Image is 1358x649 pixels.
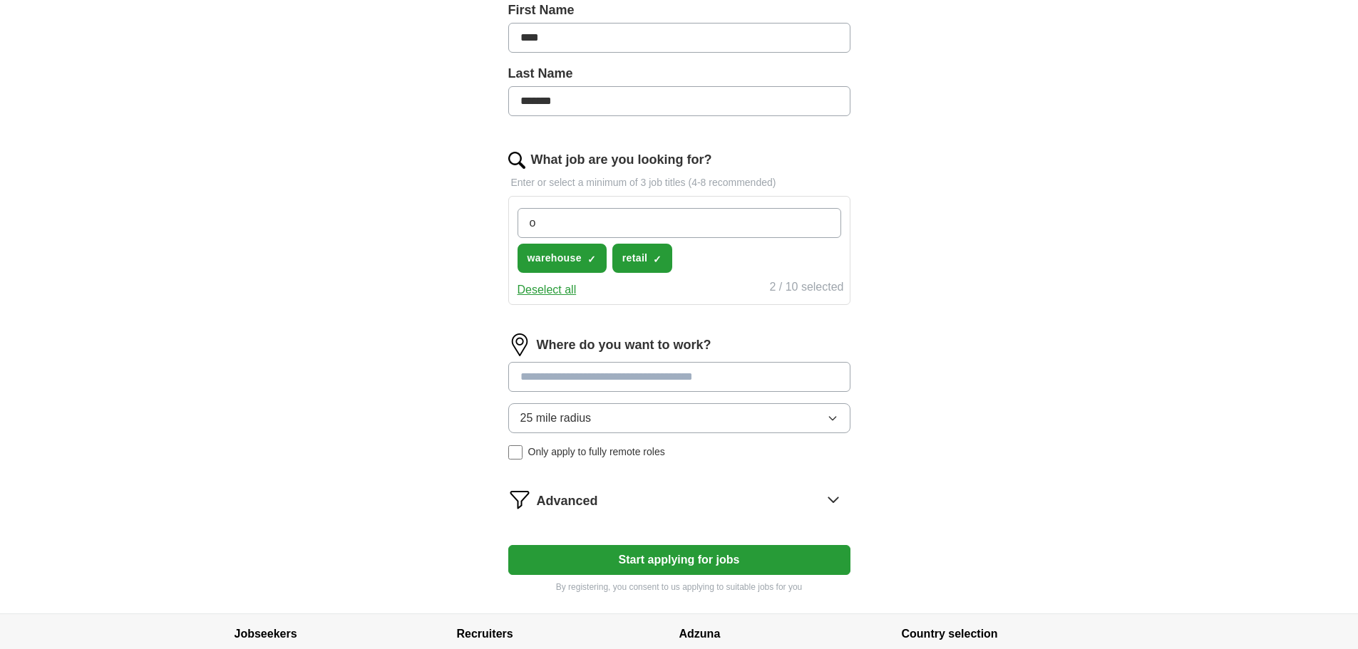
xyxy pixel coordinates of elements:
label: First Name [508,1,850,20]
p: Enter or select a minimum of 3 job titles (4-8 recommended) [508,175,850,190]
img: search.png [508,152,525,169]
span: Only apply to fully remote roles [528,445,665,460]
img: filter [508,488,531,511]
span: ✓ [653,254,662,265]
span: ✓ [587,254,596,265]
input: Only apply to fully remote roles [508,445,523,460]
label: Last Name [508,64,850,83]
button: warehouse✓ [518,244,607,273]
span: 25 mile radius [520,410,592,427]
button: retail✓ [612,244,673,273]
button: 25 mile radius [508,403,850,433]
img: location.png [508,333,531,356]
input: Type a job title and press enter [518,208,841,238]
span: Advanced [537,492,598,511]
button: Deselect all [518,281,577,298]
span: warehouse [528,251,582,266]
div: 2 / 10 selected [769,279,843,298]
label: What job are you looking for? [531,150,712,170]
span: retail [622,251,648,266]
p: By registering, you consent to us applying to suitable jobs for you [508,581,850,593]
button: Start applying for jobs [508,545,850,575]
label: Where do you want to work? [537,336,711,355]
